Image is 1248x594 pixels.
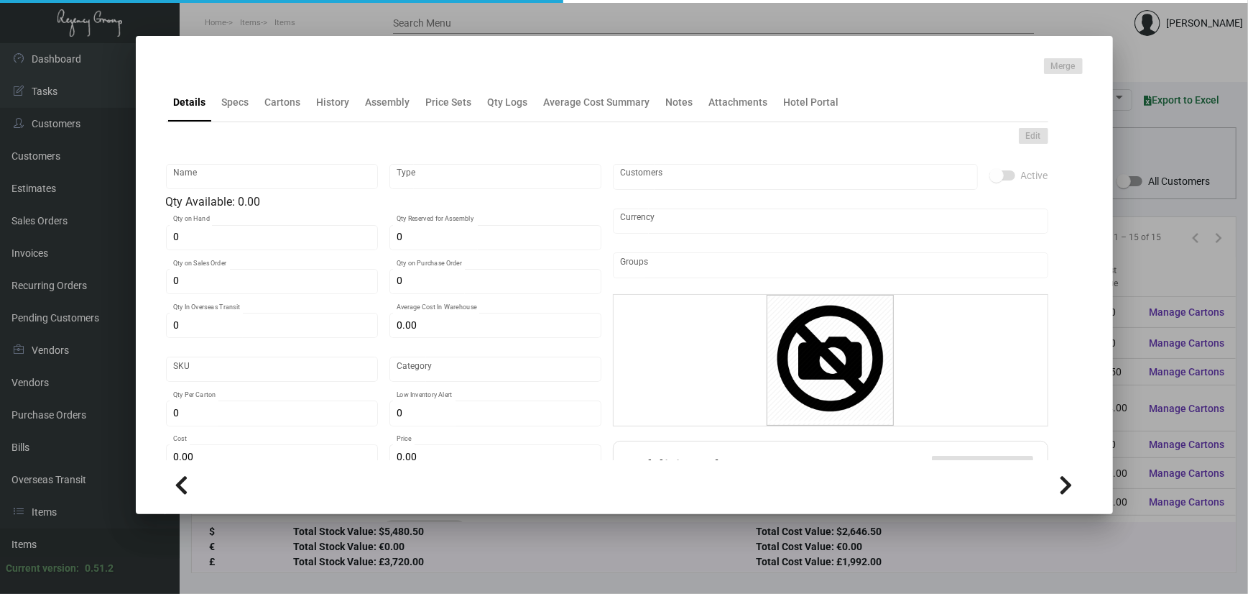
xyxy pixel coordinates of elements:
div: Notes [666,95,693,110]
div: Qty Available: 0.00 [166,193,601,211]
input: Add new.. [620,171,970,183]
span: Merge [1051,60,1076,73]
input: Add new.. [620,260,1040,271]
div: Attachments [709,95,768,110]
div: Average Cost Summary [544,95,650,110]
span: Active [1021,167,1048,184]
button: Add Additional Fee [932,456,1033,482]
h2: Additional Fees [628,456,767,482]
div: History [317,95,350,110]
div: 0.51.2 [85,561,114,576]
div: Price Sets [426,95,472,110]
div: Cartons [265,95,301,110]
div: Assembly [366,95,410,110]
button: Merge [1044,58,1083,74]
button: Edit [1019,128,1048,144]
div: Qty Logs [488,95,528,110]
div: Specs [222,95,249,110]
div: Current version: [6,561,79,576]
div: Details [174,95,206,110]
div: Hotel Portal [784,95,839,110]
span: Edit [1026,130,1041,142]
